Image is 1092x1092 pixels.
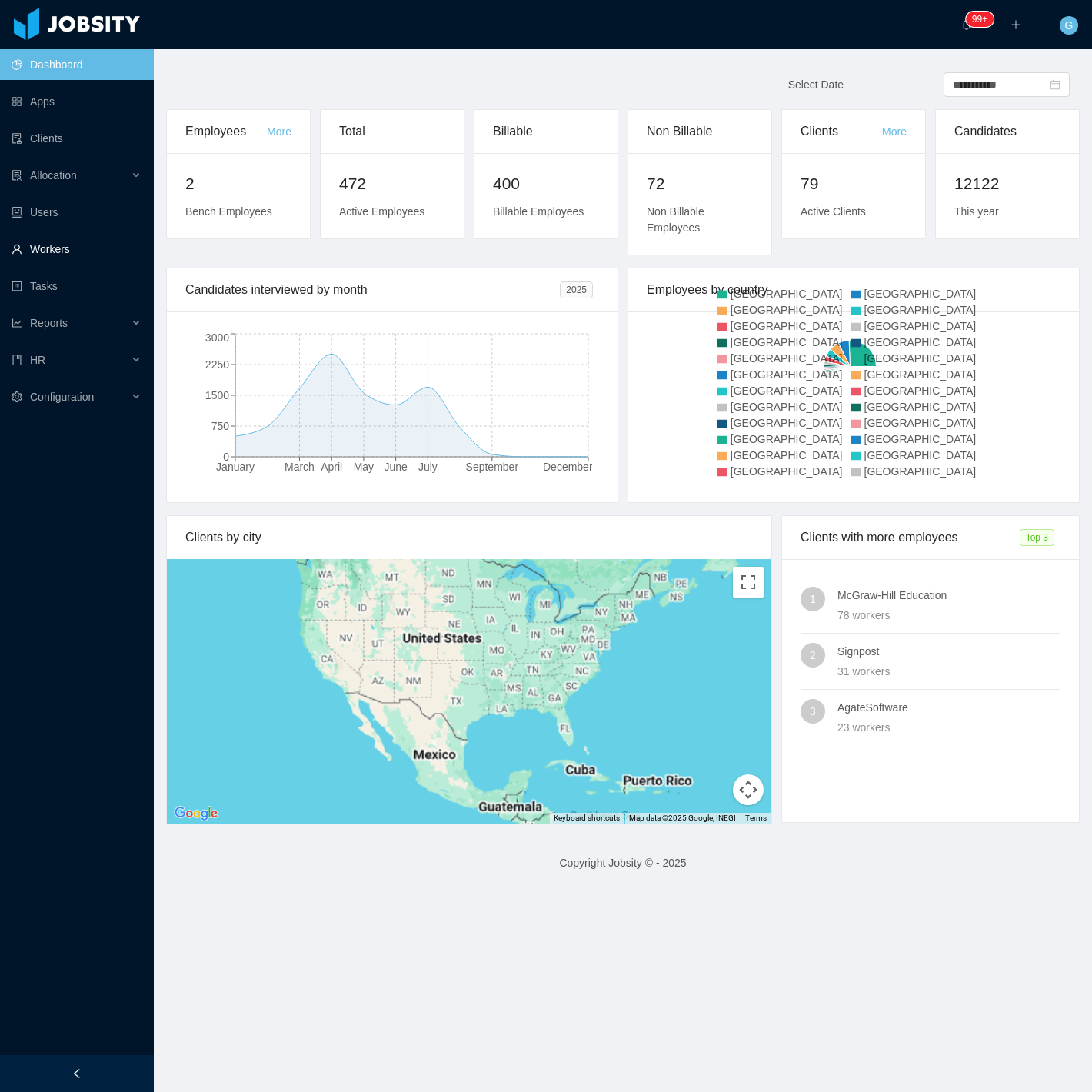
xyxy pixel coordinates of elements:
span: This year [954,205,999,218]
tspan: 750 [211,420,230,432]
span: Billable Employees [493,205,584,218]
span: [GEOGRAPHIC_DATA] [864,368,977,381]
span: Allocation [30,169,77,181]
div: 78 workers [837,607,1060,624]
a: Terms [745,814,767,822]
div: Total [339,110,445,153]
a: More [267,125,291,138]
tspan: January [216,461,255,473]
i: icon: plus [1010,19,1021,30]
a: icon: robotUsers [12,197,141,228]
span: Active Clients [801,205,866,218]
div: Employees by country [647,268,1060,311]
footer: Copyright Jobsity © - 2025 [154,837,1092,890]
tspan: 2250 [205,358,229,371]
span: [GEOGRAPHIC_DATA] [731,368,843,381]
i: icon: line-chart [12,318,22,328]
span: [GEOGRAPHIC_DATA] [864,304,977,316]
i: icon: calendar [1050,79,1060,90]
span: [GEOGRAPHIC_DATA] [731,336,843,348]
div: Clients by city [185,516,753,559]
span: G [1065,16,1074,35]
button: Map camera controls [733,774,764,805]
a: More [882,125,907,138]
i: icon: setting [12,391,22,402]
span: 2 [810,643,816,668]
span: [GEOGRAPHIC_DATA] [864,449,977,461]
div: Employees [185,110,267,153]
span: Configuration [30,391,94,403]
tspan: 0 [223,451,229,463]
span: [GEOGRAPHIC_DATA] [864,385,977,397]
span: [GEOGRAPHIC_DATA] [864,288,977,300]
span: 3 [810,699,816,724]
span: [GEOGRAPHIC_DATA] [864,320,977,332]
tspan: September [466,461,519,473]
div: Billable [493,110,599,153]
tspan: 3000 [205,331,229,344]
span: [GEOGRAPHIC_DATA] [731,401,843,413]
a: icon: appstoreApps [12,86,141,117]
a: icon: userWorkers [12,234,141,265]
span: [GEOGRAPHIC_DATA] [864,465,977,478]
div: Non Billable [647,110,753,153]
h2: 72 [647,171,753,196]
button: Toggle fullscreen view [733,567,764,598]
h4: McGraw-Hill Education [837,587,1060,604]
button: Keyboard shortcuts [554,813,620,824]
span: Non Billable Employees [647,205,704,234]
i: icon: solution [12,170,22,181]
span: 2025 [560,281,593,298]
span: Top 3 [1020,529,1054,546]
div: Candidates [954,110,1060,153]
span: [GEOGRAPHIC_DATA] [864,417,977,429]
span: Active Employees [339,205,424,218]
span: [GEOGRAPHIC_DATA] [864,401,977,413]
tspan: May [354,461,374,473]
a: Open this area in Google Maps (opens a new window) [171,804,221,824]
span: [GEOGRAPHIC_DATA] [731,385,843,397]
span: [GEOGRAPHIC_DATA] [731,288,843,300]
span: [GEOGRAPHIC_DATA] [731,352,843,365]
span: [GEOGRAPHIC_DATA] [864,433,977,445]
span: [GEOGRAPHIC_DATA] [731,417,843,429]
span: HR [30,354,45,366]
tspan: June [384,461,408,473]
span: [GEOGRAPHIC_DATA] [731,433,843,445]
a: icon: auditClients [12,123,141,154]
h2: 12122 [954,171,1060,196]
div: Candidates interviewed by month [185,268,560,311]
h2: 472 [339,171,445,196]
a: icon: profileTasks [12,271,141,301]
span: [GEOGRAPHIC_DATA] [731,304,843,316]
img: Google [171,804,221,824]
tspan: March [285,461,315,473]
div: Clients with more employees [801,516,1020,559]
span: Select Date [788,78,844,91]
tspan: July [418,461,438,473]
span: 1 [810,587,816,611]
tspan: December [543,461,593,473]
a: icon: pie-chartDashboard [12,49,141,80]
div: Clients [801,110,882,153]
sup: 205 [966,12,994,27]
i: icon: book [12,355,22,365]
h2: 400 [493,171,599,196]
span: [GEOGRAPHIC_DATA] [731,465,843,478]
i: icon: bell [961,19,972,30]
span: Map data ©2025 Google, INEGI [629,814,736,822]
span: Bench Employees [185,205,272,218]
span: [GEOGRAPHIC_DATA] [864,352,977,365]
span: [GEOGRAPHIC_DATA] [731,320,843,332]
h2: 2 [185,171,291,196]
tspan: April [321,461,342,473]
tspan: 1500 [205,389,229,401]
h4: AgateSoftware [837,699,1060,716]
div: 31 workers [837,663,1060,680]
span: Reports [30,317,68,329]
span: [GEOGRAPHIC_DATA] [864,336,977,348]
span: [GEOGRAPHIC_DATA] [731,449,843,461]
div: 23 workers [837,719,1060,736]
h2: 79 [801,171,907,196]
h4: Signpost [837,643,1060,660]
